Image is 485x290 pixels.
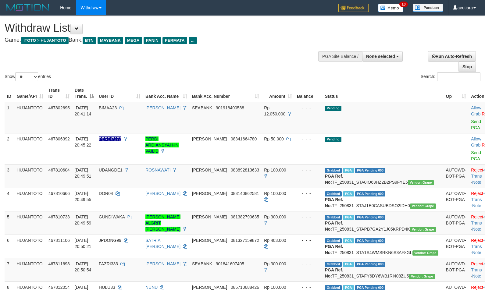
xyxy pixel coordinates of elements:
span: Copy 085710688426 to clipboard [231,285,259,290]
img: panduan.png [413,4,443,12]
a: Send PGA [471,119,481,130]
a: NUNU [145,285,158,290]
td: HUJANTOTO [14,211,46,235]
a: Run Auto-Refresh [428,51,476,62]
span: Rp 300.000 [264,261,286,266]
td: HUJANTOTO [14,188,46,211]
span: Copy 081327159872 to clipboard [231,238,259,243]
td: AUTOWD-BOT-PGA [444,211,469,235]
a: Reject [471,191,483,196]
span: DOR04 [99,191,113,196]
span: Grabbed [325,262,342,267]
span: Copy 083140862581 to clipboard [231,191,259,196]
td: HUJANTOTO [14,235,46,258]
span: 467811693 [48,261,70,266]
span: Rp 100.000 [264,285,286,290]
button: None selected [362,51,403,62]
span: FAZRI333 [99,261,118,266]
a: ROSNAWATI [145,168,171,172]
select: Showentries [15,72,38,81]
a: Reject [471,285,483,290]
td: TF_250831_STAPB7GA2Y1J05KRPD4K [323,211,444,235]
td: 7 [5,258,14,281]
img: Feedback.jpg [338,4,369,12]
span: Rp 403.000 [264,238,286,243]
span: BTN [83,37,96,44]
td: HUJANTOTO [14,258,46,281]
span: Marked by aeokris [343,238,354,243]
div: - - - [297,167,320,173]
span: Copy 081382790635 to clipboard [231,214,259,219]
th: Status [323,85,444,102]
span: Copy 901841607405 to clipboard [216,261,244,266]
span: BIMAA23 [99,105,117,110]
a: Note [472,274,481,278]
h1: Withdraw List [5,22,317,34]
th: User ID: activate to sort column ascending [96,85,143,102]
td: 5 [5,211,14,235]
a: Reject [471,261,483,266]
span: Rp 100.000 [264,168,286,172]
td: AUTOWD-BOT-PGA [444,188,469,211]
div: PGA Site Balance / [318,51,362,62]
span: [PERSON_NAME] [192,136,227,141]
span: Nama rekening ada tanda titik/strip, harap diedit [99,136,121,141]
span: [DATE] 20:49:51 [75,168,91,179]
span: JPDONG99 [99,238,121,243]
span: Marked by aeokris [343,168,354,173]
span: PGA Pending [355,168,386,173]
span: [DATE] 20:50:54 [75,261,91,272]
b: PGA Ref. No: [325,174,343,185]
a: PERDI ARDIANSYAH-IN VAILID [145,136,179,154]
span: Vendor URL: https://settle31.1velocity.biz [410,203,436,209]
h4: Game: Bank: [5,37,317,43]
td: AUTOWD-BOT-PGA [444,164,469,188]
span: Copy 901918400588 to clipboard [216,105,244,110]
td: TF_250831_STAFY6DY6WB1RI408ZU5 [323,258,444,281]
span: Grabbed [325,238,342,243]
span: PANIN [144,37,161,44]
a: Note [472,203,481,208]
span: [PERSON_NAME] [192,191,227,196]
label: Show entries [5,72,51,81]
span: [PERSON_NAME] [192,214,227,219]
span: · [471,105,482,116]
span: [DATE] 20:41:14 [75,105,91,116]
span: 467806392 [48,136,70,141]
th: Amount: activate to sort column ascending [262,85,294,102]
div: - - - [297,261,320,267]
a: Send PGA [471,150,481,161]
th: Op: activate to sort column ascending [444,85,469,102]
span: Rp 12.050.000 [264,105,285,116]
span: Copy 083892813633 to clipboard [231,168,259,172]
td: TF_250831_STAJ1E0CASUBDSO2IDH0 [323,188,444,211]
a: Note [472,180,481,185]
b: PGA Ref. No: [325,267,343,278]
span: PGA Pending [355,215,386,220]
a: [PERSON_NAME] [145,261,180,266]
span: Grabbed [325,215,342,220]
td: AUTOWD-BOT-PGA [444,258,469,281]
th: Bank Acc. Number: activate to sort column ascending [190,85,262,102]
span: Marked by aeokris [343,262,354,267]
a: Note [472,227,481,232]
span: MAYBANK [98,37,123,44]
a: [PERSON_NAME] ALGRIT [PERSON_NAME] [145,214,180,232]
span: 467810604 [48,168,70,172]
span: SEABANK [192,105,212,110]
span: Rp 300.000 [264,214,286,219]
input: Search: [437,72,480,81]
a: SATRIA [PERSON_NAME] [145,238,180,249]
a: Reject [471,214,483,219]
span: Rp 50.000 [264,136,284,141]
span: Rp 100.000 [264,191,286,196]
b: PGA Ref. No: [325,244,343,255]
a: Note [472,250,481,255]
div: - - - [297,237,320,243]
span: UDANGDE1 [99,168,123,172]
th: Date Trans.: activate to sort column descending [72,85,96,102]
span: 467811106 [48,238,70,243]
img: MOTION_logo.png [5,3,51,12]
th: ID [5,85,14,102]
td: HUJANTOTO [14,164,46,188]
